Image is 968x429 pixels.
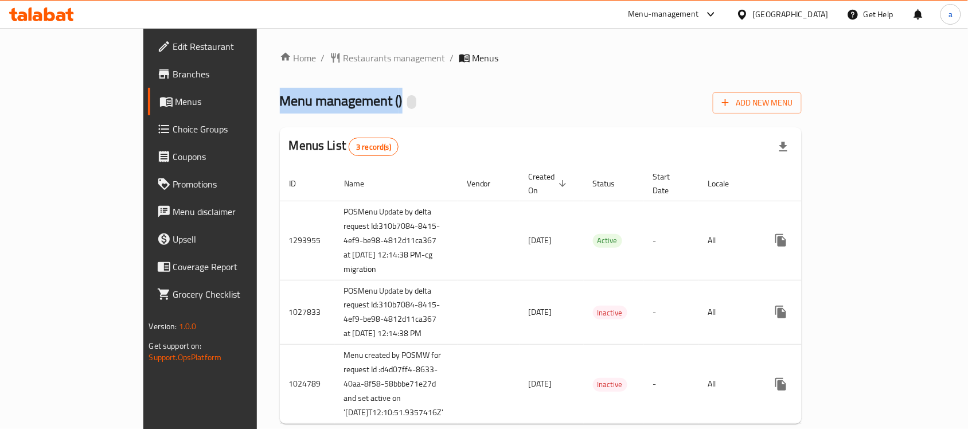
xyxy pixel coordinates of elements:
[767,227,795,254] button: more
[148,143,305,170] a: Coupons
[593,378,627,391] span: Inactive
[280,166,887,424] table: enhanced table
[344,177,379,190] span: Name
[767,298,795,326] button: more
[148,170,305,198] a: Promotions
[173,287,296,301] span: Grocery Checklist
[148,253,305,280] a: Coverage Report
[753,8,829,21] div: [GEOGRAPHIC_DATA]
[467,177,506,190] span: Vendor
[644,201,699,280] td: -
[148,33,305,60] a: Edit Restaurant
[148,115,305,143] a: Choice Groups
[148,60,305,88] a: Branches
[795,370,822,398] button: Change Status
[280,280,335,345] td: 1027833
[758,166,887,201] th: Actions
[653,170,685,197] span: Start Date
[713,92,802,114] button: Add New Menu
[795,227,822,254] button: Change Status
[289,137,399,156] h2: Menus List
[699,345,758,424] td: All
[629,7,699,21] div: Menu-management
[173,67,296,81] span: Branches
[473,51,499,65] span: Menus
[321,51,325,65] li: /
[349,138,399,156] div: Total records count
[335,280,458,345] td: POSMenu Update by delta request Id:310b7084-8415-4ef9-be98-4812d11ca367 at [DATE] 12:14:38 PM
[280,201,335,280] td: 1293955
[179,319,197,334] span: 1.0.0
[529,376,552,391] span: [DATE]
[767,370,795,398] button: more
[280,88,403,114] span: Menu management ( )
[770,133,797,161] div: Export file
[280,51,802,65] nav: breadcrumb
[699,280,758,345] td: All
[349,142,398,153] span: 3 record(s)
[148,225,305,253] a: Upsell
[593,378,627,392] div: Inactive
[173,40,296,53] span: Edit Restaurant
[722,96,793,110] span: Add New Menu
[699,201,758,280] td: All
[644,345,699,424] td: -
[330,51,446,65] a: Restaurants management
[173,177,296,191] span: Promotions
[529,170,570,197] span: Created On
[593,177,630,190] span: Status
[173,260,296,274] span: Coverage Report
[149,350,222,365] a: Support.OpsPlatform
[173,122,296,136] span: Choice Groups
[149,319,177,334] span: Version:
[593,234,622,247] span: Active
[148,198,305,225] a: Menu disclaimer
[173,150,296,163] span: Coupons
[593,306,627,319] span: Inactive
[795,298,822,326] button: Change Status
[175,95,296,108] span: Menus
[289,177,311,190] span: ID
[148,88,305,115] a: Menus
[529,305,552,319] span: [DATE]
[450,51,454,65] li: /
[529,233,552,248] span: [DATE]
[949,8,953,21] span: a
[148,280,305,308] a: Grocery Checklist
[344,51,446,65] span: Restaurants management
[593,234,622,248] div: Active
[173,205,296,219] span: Menu disclaimer
[149,338,202,353] span: Get support on:
[335,201,458,280] td: POSMenu Update by delta request Id:310b7084-8415-4ef9-be98-4812d11ca367 at [DATE] 12:14:38 PM-cg ...
[173,232,296,246] span: Upsell
[280,345,335,424] td: 1024789
[708,177,744,190] span: Locale
[644,280,699,345] td: -
[335,345,458,424] td: Menu created by POSMW for request Id :d4d07ff4-8633-40aa-8f58-58bbbe71e27d and set active on '[DA...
